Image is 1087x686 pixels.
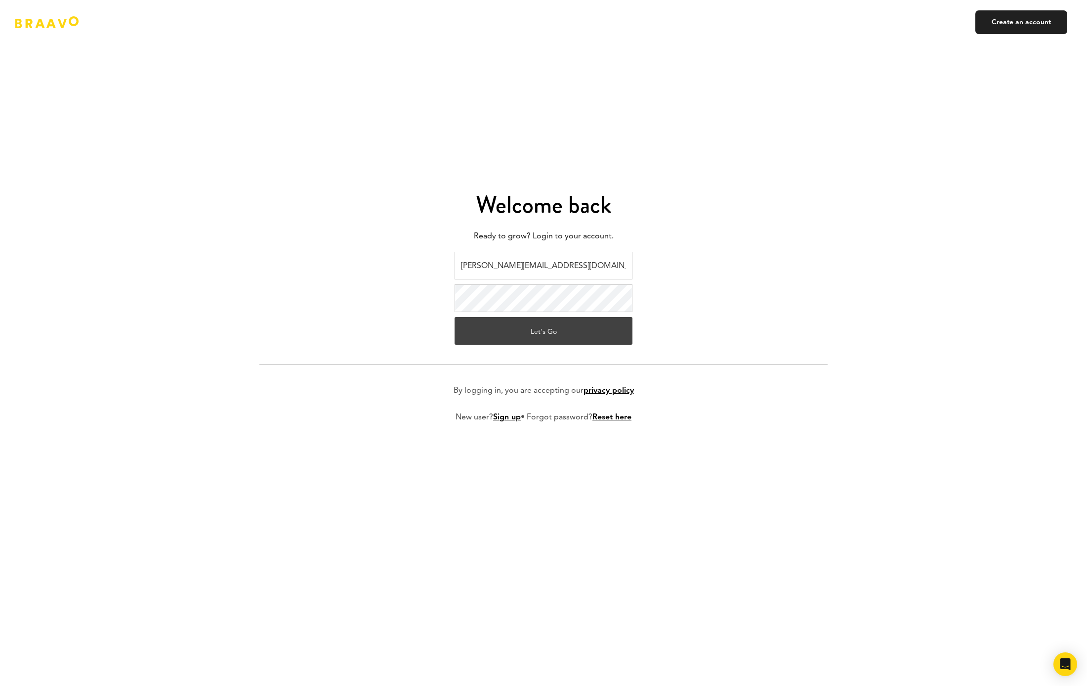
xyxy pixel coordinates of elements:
button: Let's Go [455,317,632,345]
p: By logging in, you are accepting our [454,385,634,397]
a: Reset here [592,413,631,421]
a: privacy policy [584,387,634,395]
span: Welcome back [476,188,611,222]
p: Ready to grow? Login to your account. [259,229,828,244]
input: Email [455,252,632,279]
a: Create an account [975,10,1067,34]
p: New user? • Forgot password? [456,412,631,423]
div: Open Intercom Messenger [1053,652,1077,676]
a: Sign up [493,413,521,421]
span: Support [72,7,108,16]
